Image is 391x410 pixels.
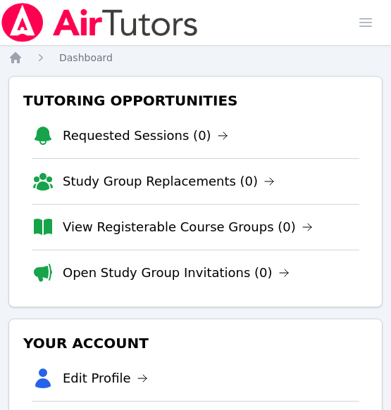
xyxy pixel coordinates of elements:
[63,172,275,191] a: Study Group Replacements (0)
[59,51,113,65] a: Dashboard
[8,51,383,65] nav: Breadcrumb
[63,369,148,388] a: Edit Profile
[63,217,313,237] a: View Registerable Course Groups (0)
[63,263,290,283] a: Open Study Group Invitations (0)
[20,88,371,113] h3: Tutoring Opportunities
[20,331,371,356] h3: Your Account
[63,126,228,146] a: Requested Sessions (0)
[59,52,113,63] span: Dashboard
